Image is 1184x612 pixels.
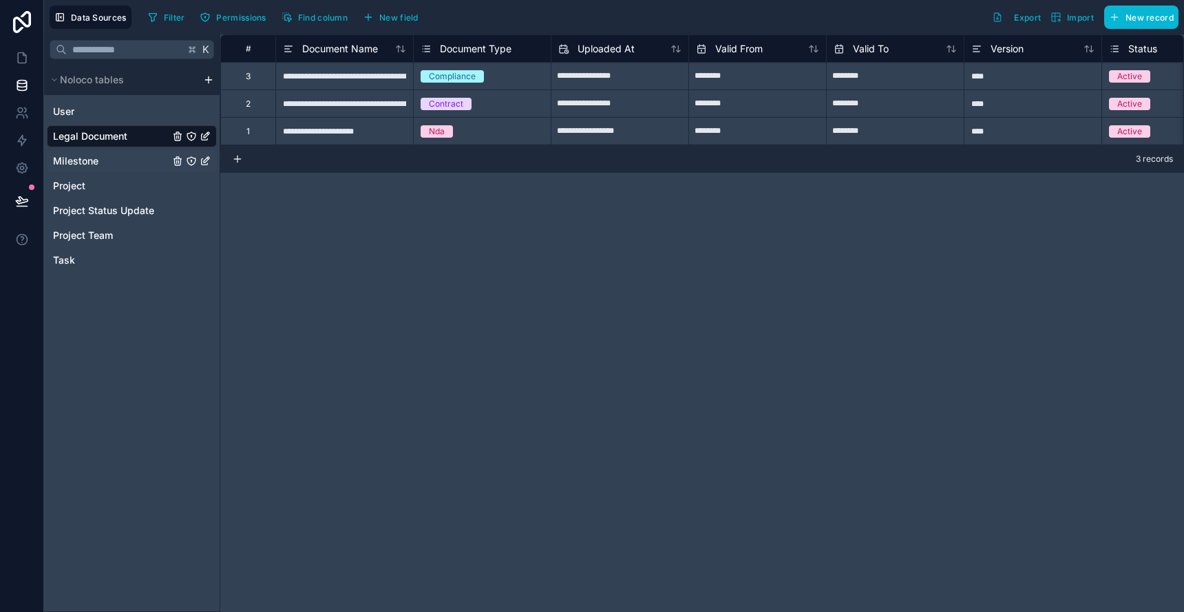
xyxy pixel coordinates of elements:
[987,6,1046,29] button: Export
[1104,6,1178,29] button: New record
[1117,125,1142,138] div: Active
[440,42,511,56] span: Document Type
[195,7,271,28] button: Permissions
[50,6,131,29] button: Data Sources
[246,71,251,82] div: 3
[195,7,276,28] a: Permissions
[71,12,127,23] span: Data Sources
[246,126,250,137] div: 1
[216,12,266,23] span: Permissions
[429,70,476,83] div: Compliance
[379,12,419,23] span: New field
[358,7,423,28] button: New field
[578,42,635,56] span: Uploaded At
[1014,12,1041,23] span: Export
[1117,98,1142,110] div: Active
[277,7,352,28] button: Find column
[302,42,378,56] span: Document Name
[429,125,445,138] div: Nda
[853,42,889,56] span: Valid To
[1125,12,1174,23] span: New record
[201,45,211,54] span: K
[298,12,348,23] span: Find column
[164,12,185,23] span: Filter
[1067,12,1094,23] span: Import
[142,7,190,28] button: Filter
[246,98,251,109] div: 2
[1099,6,1178,29] a: New record
[1128,42,1157,56] span: Status
[715,42,763,56] span: Valid From
[231,43,265,54] div: #
[1117,70,1142,83] div: Active
[1136,154,1173,165] span: 3 records
[429,98,463,110] div: Contract
[991,42,1024,56] span: Version
[1046,6,1099,29] button: Import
